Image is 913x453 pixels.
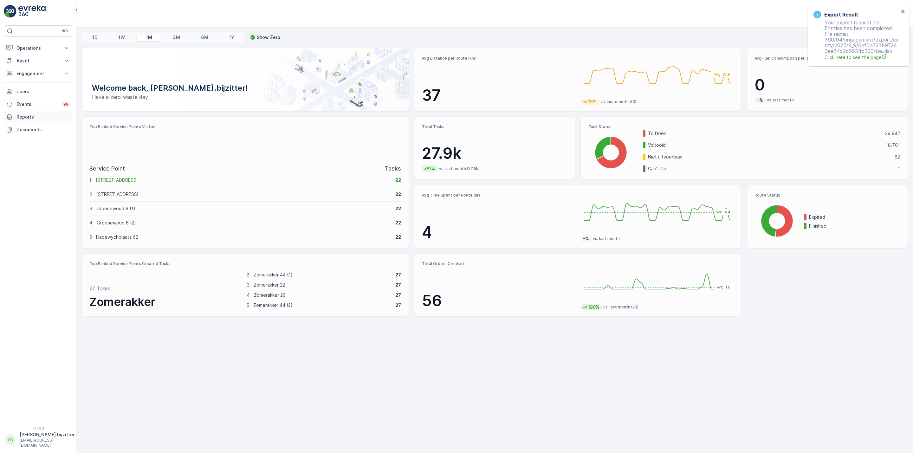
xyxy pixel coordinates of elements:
h3: Export Result [824,11,858,18]
p: vs. last month (20) [603,305,638,310]
p: 22 [395,205,401,212]
p: 22 [395,177,401,183]
p: 5 [247,302,249,308]
span: v 1.49.3 [4,426,72,430]
p: Expired [809,214,900,220]
p: 1M [146,34,152,41]
p: Reports [16,114,70,120]
p: Users [16,88,70,95]
p: Task Status [588,124,900,129]
img: logo_light-DOdMpM7g.png [18,5,46,18]
p: To Doen [648,130,881,137]
button: Asset [4,55,72,67]
p: Have a zero-waste day [92,93,398,101]
p: Top Ranked Service Points Visited [89,124,401,129]
p: vs. last month [767,98,794,103]
p: 2 [89,191,92,197]
p: vs. last month [593,236,620,241]
p: Events [16,101,58,107]
p: 4 [89,220,93,226]
p: vs. last month (27.5k) [439,166,480,171]
p: 27.9k [422,144,567,163]
p: Zomerakker 22 [254,282,392,288]
p: Total Orders Created [422,261,575,266]
p: -% [756,97,764,103]
p: 1% [429,165,436,172]
p: vs. last month (43) [600,99,636,104]
p: [STREET_ADDRESS] [96,191,391,197]
p: Documents [16,126,70,133]
p: Engagement [16,70,60,77]
p: [EMAIL_ADDRESS][DOMAIN_NAME] [20,438,74,448]
p: 180% [587,304,600,310]
p: Your export request for Entities has been completed. File name: 360/64/engagement/export/entity/2... [813,20,899,61]
p: 6M [201,34,208,41]
p: Total Tasks [422,124,567,129]
p: 3M [173,34,180,41]
p: [PERSON_NAME].bijzitter [20,431,74,438]
button: close [901,9,905,15]
p: Niet uitvoerbaar [648,154,890,160]
p: Zomerakker 44 (1) [254,272,392,278]
p: Tasks [385,164,401,173]
p: 1Y [229,34,234,41]
p: 27 Tasks [89,285,110,292]
p: Avg Time Spent per Route (hr) [422,193,575,198]
p: Service Point [89,164,125,173]
button: Engagement [4,67,72,80]
p: Top Ranked Service Points Created Tasks [89,261,401,266]
p: Operations [16,45,60,51]
p: 1D [92,34,98,41]
p: 22 [395,220,401,226]
p: 27 [395,272,401,278]
p: Zomerakker 44 (2) [253,302,392,308]
p: 3 [89,205,92,212]
p: Welcome back, [PERSON_NAME].bijzitter! [92,83,398,93]
p: -% [582,236,590,242]
p: 18.701 [886,142,900,148]
p: 0 [754,75,900,94]
p: 1 [89,177,92,183]
p: 99 [63,102,68,107]
p: 39.942 [885,130,900,137]
p: 4 [247,292,250,298]
p: Groenewoud 6 (1) [96,205,391,212]
a: Events99 [4,98,72,111]
p: 56 [422,291,575,310]
a: Users [4,85,72,98]
p: Finished [809,223,900,229]
button: AA[PERSON_NAME].bijzitter[EMAIL_ADDRESS][DOMAIN_NAME] [4,431,72,448]
a: Reports [4,111,72,123]
p: Can't Do [648,165,894,172]
p: 1 [898,165,900,172]
a: Documents [4,123,72,136]
p: 82 [895,154,900,160]
p: 37 [422,86,575,105]
a: Click here to see the page [825,54,899,61]
p: Groenewoud 6 (2) [97,220,391,226]
button: Operations [4,42,72,55]
p: 5 [89,234,92,240]
p: Avg Fuel Consumption per Route (lt) [754,56,900,61]
p: 22 [395,234,401,240]
p: Voltooid [648,142,882,148]
p: 3 [247,282,249,288]
span: Zomerakker [89,295,155,309]
p: 2 [247,272,249,278]
p: Avg Distance per Route (km) [422,56,575,61]
p: [STREET_ADDRESS] [96,177,391,183]
p: ⌘B [62,29,68,34]
p: Hadewychplaats 62 [96,234,391,240]
p: 13% [587,99,597,105]
p: 27 [395,302,401,308]
p: Zomerakker 26 [254,292,392,298]
p: Show Zero [257,34,280,41]
p: 22 [395,191,401,197]
img: logo [4,5,16,18]
p: 27 [395,292,401,298]
p: 27 [395,282,401,288]
p: Route Status [754,193,900,198]
p: 1W [118,34,125,41]
p: 4 [422,223,575,242]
